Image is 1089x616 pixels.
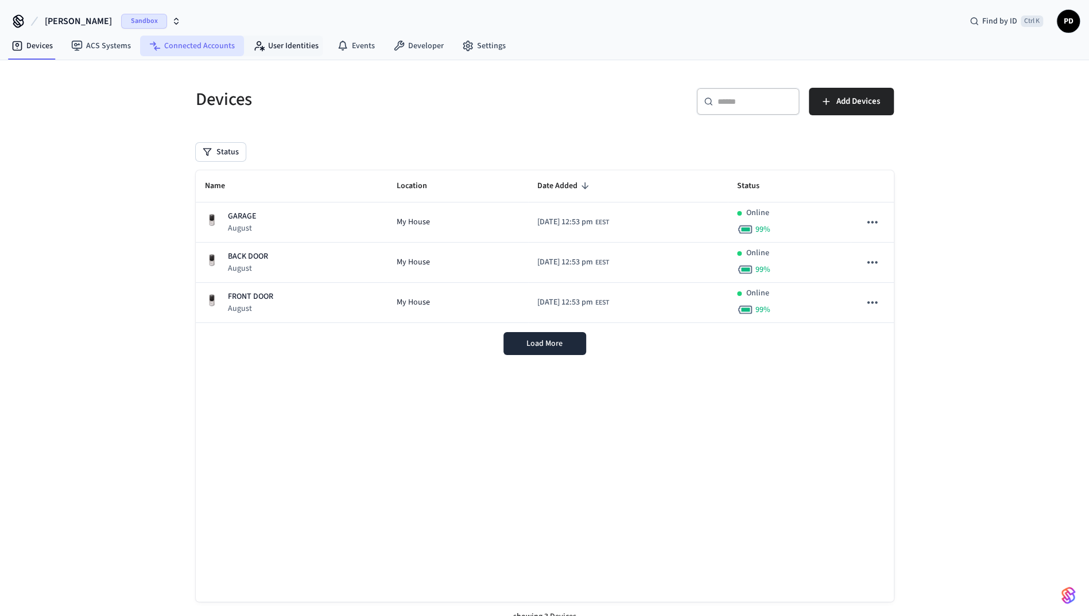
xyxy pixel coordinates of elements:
span: Date Added [537,177,592,195]
button: Add Devices [809,88,894,115]
p: Online [746,287,769,299]
span: Add Devices [836,94,880,109]
p: Online [746,207,769,219]
button: PD [1057,10,1080,33]
span: Location [397,177,442,195]
img: Yale Assure Touchscreen Wifi Smart Lock, Satin Nickel, Front [205,294,219,307]
span: My House [397,297,430,309]
span: My House [397,216,430,228]
span: [DATE] 12:53 pm [537,216,593,228]
p: Online [746,247,769,259]
span: EEST [595,217,609,228]
span: Find by ID [982,15,1017,27]
p: August [228,263,268,274]
span: 99 % [755,304,770,315]
img: SeamLogoGradient.69752ec5.svg [1061,586,1075,605]
span: EEST [595,298,609,308]
div: Europe/Bucharest [537,297,609,309]
span: Status [737,177,774,195]
p: FRONT DOOR [228,291,273,303]
span: Name [205,177,240,195]
a: Devices [2,36,62,56]
div: Europe/Bucharest [537,256,609,268]
span: [DATE] 12:53 pm [537,297,593,309]
a: Developer [384,36,453,56]
span: Ctrl K [1021,15,1043,27]
span: My House [397,256,430,268]
h5: Devices [196,88,538,111]
div: Find by IDCtrl K [960,11,1052,32]
a: ACS Systems [62,36,140,56]
p: GARAGE [228,210,256,223]
span: 99 % [755,224,770,235]
div: Europe/Bucharest [537,216,609,228]
img: Yale Assure Touchscreen Wifi Smart Lock, Satin Nickel, Front [205,213,219,227]
p: BACK DOOR [228,251,268,263]
span: [PERSON_NAME] [45,14,112,28]
p: August [228,223,256,234]
a: Events [328,36,384,56]
span: Sandbox [121,14,167,29]
img: Yale Assure Touchscreen Wifi Smart Lock, Satin Nickel, Front [205,254,219,267]
a: Connected Accounts [140,36,244,56]
button: Status [196,143,246,161]
span: EEST [595,258,609,268]
span: 99 % [755,264,770,275]
table: sticky table [196,170,894,323]
span: Load More [526,338,563,349]
a: User Identities [244,36,328,56]
span: PD [1058,11,1079,32]
button: Load More [503,332,586,355]
p: August [228,303,273,314]
a: Settings [453,36,515,56]
span: [DATE] 12:53 pm [537,256,593,268]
